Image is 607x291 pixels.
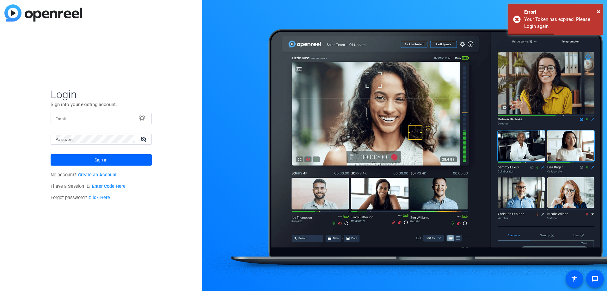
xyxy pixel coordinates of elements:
a: Enter Code Here [92,184,126,189]
mat-icon: message [591,275,599,283]
mat-label: Password [56,137,74,142]
div: Error! [524,9,598,16]
input: Enter Email Address [56,115,147,122]
div: Your Token has expired. Please Login again [524,16,598,30]
mat-icon: accessibility [571,275,578,283]
a: Create an Account [78,172,117,178]
mat-icon: visibility_off [137,135,152,144]
span: No account? [51,172,117,178]
span: I have a Session ID. [51,184,126,189]
img: blue-gradient.svg [4,4,82,22]
span: Login [51,88,152,101]
span: Forgot password? [51,195,110,200]
span: × [597,8,600,15]
button: Close [597,7,600,16]
a: Click Here [89,195,110,200]
span: Sign in [95,152,107,168]
button: Sign in [51,154,152,166]
p: Sign into your existing account. [51,101,152,108]
mat-label: Email [56,117,66,121]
